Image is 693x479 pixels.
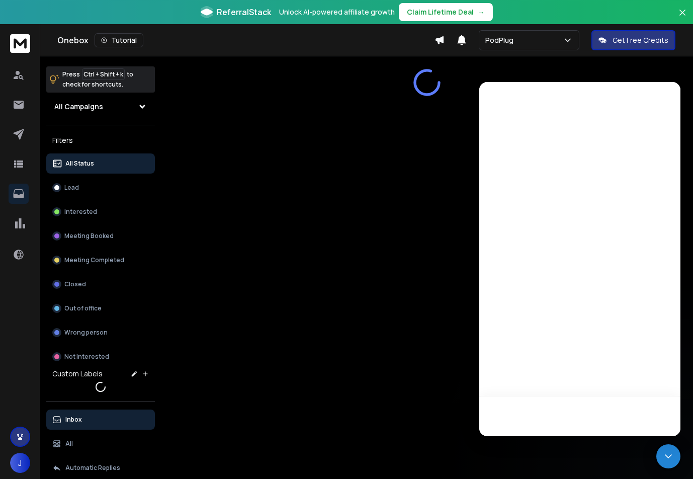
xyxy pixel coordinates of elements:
button: Closed [46,274,155,294]
button: Automatic Replies [46,458,155,478]
p: All Status [65,159,94,168]
p: Unlock AI-powered affiliate growth [279,7,395,17]
button: Out of office [46,298,155,318]
button: Inbox [46,410,155,430]
p: Meeting Completed [64,256,124,264]
button: Lead [46,178,155,198]
p: Not Interested [64,353,109,361]
button: Wrong person [46,323,155,343]
span: ReferralStack [217,6,271,18]
p: Automatic Replies [65,464,120,472]
p: Lead [64,184,79,192]
div: Open Intercom Messenger [656,444,680,468]
p: Closed [64,280,86,288]
h3: Filters [46,133,155,147]
button: Claim Lifetime Deal→ [399,3,493,21]
span: → [478,7,485,17]
p: Inbox [65,416,82,424]
p: All [65,440,73,448]
button: All Status [46,153,155,174]
p: Meeting Booked [64,232,114,240]
button: All Campaigns [46,97,155,117]
h3: Custom Labels [52,369,103,379]
p: Out of office [64,304,102,312]
button: Meeting Booked [46,226,155,246]
p: Press to check for shortcuts. [62,69,133,90]
button: Not Interested [46,347,155,367]
p: Get Free Credits [613,35,668,45]
p: Wrong person [64,329,108,337]
button: Meeting Completed [46,250,155,270]
div: Onebox [57,33,435,47]
span: Ctrl + Shift + k [82,68,125,80]
button: Interested [46,202,155,222]
button: J [10,453,30,473]
button: All [46,434,155,454]
button: Tutorial [95,33,143,47]
p: Interested [64,208,97,216]
button: Get Free Credits [591,30,675,50]
p: PodPlug [485,35,517,45]
button: Close banner [676,6,689,30]
h1: All Campaigns [54,102,103,112]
